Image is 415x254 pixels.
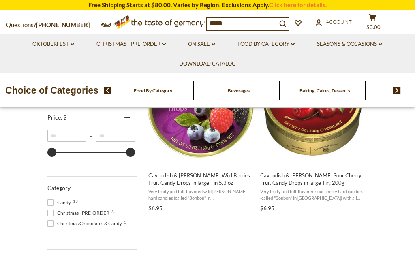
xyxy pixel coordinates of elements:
span: Candy [47,199,73,206]
span: $6.95 [148,205,163,211]
span: Christmas Chocolates & Candy [47,220,124,227]
span: Category [47,184,71,191]
a: Cavendish & Harvey Wild Berries Fruit Candy Drops in large Tin 5.3 oz [147,44,255,214]
span: $6.95 [260,205,274,211]
a: Download Catalog [179,60,236,68]
a: Click here for details. [269,1,327,9]
span: 13 [73,199,78,203]
a: Account [316,18,352,27]
a: Food By Category [237,40,295,49]
span: Account [326,19,352,25]
span: Cavendish & [PERSON_NAME] Wild Berries Fruit Candy Drops in large Tin 5.3 oz [148,172,253,186]
span: Very fruity and full-flavored wild [PERSON_NAME] hard candies (called "Bonbon" in [GEOGRAPHIC_DAT... [148,188,253,201]
span: 3 [111,209,114,213]
span: 3 [124,220,126,224]
span: Very fruity and full-flavored sour cherry hard candies (called "Bonbon" in [GEOGRAPHIC_DATA]) wit... [260,188,365,201]
img: previous arrow [104,87,111,94]
span: $0.00 [366,24,381,30]
span: , $ [61,114,66,121]
span: Price [47,114,66,121]
a: Oktoberfest [32,40,74,49]
a: Baking, Cakes, Desserts [299,88,350,94]
img: next arrow [393,87,401,94]
a: Food By Category [134,88,172,94]
span: – [86,133,96,139]
a: Seasons & Occasions [317,40,382,49]
span: Christmas - PRE-ORDER [47,209,112,217]
span: Cavendish & [PERSON_NAME] Sour Cherry Fruit Candy Drops in large Tin, 200g [260,172,365,186]
a: [PHONE_NUMBER] [36,21,90,28]
input: Maximum value [96,130,135,142]
a: Christmas - PRE-ORDER [96,40,166,49]
input: Minimum value [47,130,86,142]
button: $0.00 [360,13,385,34]
p: Questions? [6,20,96,30]
a: Cavendish & Harvey Sour Cherry Fruit Candy Drops in large Tin, 200g [259,44,366,214]
a: Beverages [228,88,250,94]
a: On Sale [188,40,215,49]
